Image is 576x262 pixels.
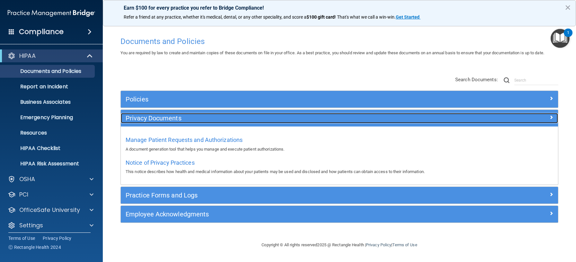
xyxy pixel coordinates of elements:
h5: Privacy Documents [126,115,444,122]
span: Manage Patient Requests and Authorizations [126,136,243,143]
p: This notice describes how health and medical information about your patients may be used and disc... [126,168,553,176]
h5: Employee Acknowledgments [126,211,444,218]
a: Privacy Policy [43,235,72,241]
p: HIPAA Checklist [4,145,92,152]
a: Privacy Documents [126,113,553,123]
div: 1 [567,33,569,41]
a: Get Started [396,14,421,20]
a: Policies [126,94,553,104]
a: Settings [8,222,93,229]
p: Business Associates [4,99,92,105]
a: Terms of Use [8,235,35,241]
p: HIPAA Risk Assessment [4,161,92,167]
span: Ⓒ Rectangle Health 2024 [8,244,61,250]
h5: Policies [126,96,444,103]
a: Practice Forms and Logs [126,190,553,200]
span: Notice of Privacy Practices [126,159,195,166]
a: PCI [8,191,93,198]
button: Open Resource Center, 1 new notification [551,29,570,48]
span: Refer a friend at any practice, whether it's medical, dental, or any other speciality, and score a [124,14,306,20]
p: Settings [19,222,43,229]
a: Privacy Policy [366,242,391,247]
a: OfficeSafe University [8,206,93,214]
a: Terms of Use [392,242,417,247]
h4: Documents and Policies [120,37,558,46]
strong: $100 gift card [306,14,335,20]
span: You are required by law to create and maintain copies of these documents on file in your office. ... [120,50,544,55]
p: Resources [4,130,92,136]
a: OSHA [8,175,93,183]
h4: Compliance [19,27,64,36]
div: Copyright © All rights reserved 2025 @ Rectangle Health | | [222,235,457,255]
p: PCI [19,191,28,198]
p: A document generation tool that helps you manage and execute patient authorizations. [126,145,553,153]
p: Earn $100 for every practice you refer to Bridge Compliance! [124,5,555,11]
input: Search [514,75,558,85]
p: OSHA [19,175,35,183]
strong: Get Started [396,14,420,20]
a: Manage Patient Requests and Authorizations [126,138,243,143]
button: Close [565,2,571,13]
p: Report an Incident [4,83,92,90]
p: Documents and Policies [4,68,92,74]
img: ic-search.3b580494.png [504,77,510,83]
a: Employee Acknowledgments [126,209,553,219]
img: PMB logo [8,7,95,20]
p: OfficeSafe University [19,206,80,214]
h5: Practice Forms and Logs [126,192,444,199]
span: ! That's what we call a win-win. [335,14,396,20]
p: HIPAA [19,52,36,60]
p: Emergency Planning [4,114,92,121]
a: HIPAA [8,52,93,60]
span: Search Documents: [455,77,498,83]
